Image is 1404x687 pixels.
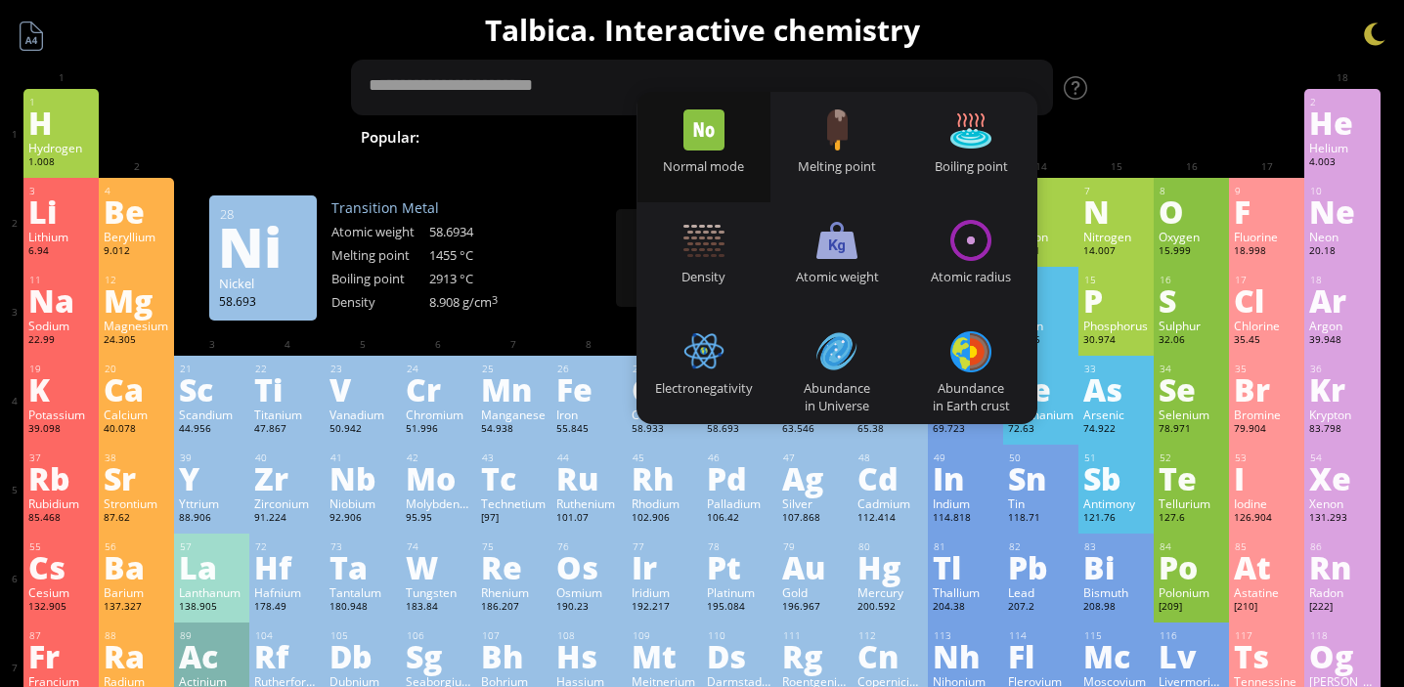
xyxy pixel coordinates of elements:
div: Au [782,551,848,582]
div: 114.818 [933,511,998,527]
div: Mercury [857,584,923,600]
div: 15.999 [1159,244,1224,260]
div: Po [1159,551,1224,582]
div: 112.414 [857,511,923,527]
div: 72 [255,540,320,553]
div: Tin [1008,495,1074,511]
div: Barium [104,584,169,600]
div: [209] [1159,600,1224,616]
div: Scandium [179,407,244,422]
div: N [1083,195,1149,227]
div: Bromine [1234,407,1299,422]
div: 34 [1160,363,1224,375]
div: 121.76 [1083,511,1149,527]
div: Li [28,195,94,227]
div: 56 [105,540,169,553]
div: 88.906 [179,511,244,527]
div: 118.71 [1008,511,1074,527]
div: Iodine [1234,495,1299,511]
div: 95.95 [406,511,471,527]
div: Yttrium [179,495,244,511]
div: 106.42 [707,511,772,527]
div: 50 [1009,451,1074,464]
div: 87 [29,629,94,642]
div: Bismuth [1083,584,1149,600]
div: Potassium [28,407,94,422]
div: Density [331,293,429,311]
div: 4.003 [1309,155,1375,171]
div: La [179,551,244,582]
div: Rh [632,462,697,494]
div: 9 [1235,185,1299,197]
div: 15 [1084,274,1149,286]
div: Sulphur [1159,318,1224,333]
div: 10 [1310,185,1375,197]
div: Niobium [329,495,395,511]
div: V [329,373,395,405]
div: 58.693 [219,293,307,309]
div: 7 [1084,185,1149,197]
div: Selenium [1159,407,1224,422]
div: Boiling point [904,157,1038,175]
div: Hf [254,551,320,582]
div: Phosphorus [1083,318,1149,333]
div: Hydrogen [28,140,94,155]
div: Neon [1309,229,1375,244]
div: 12 [105,274,169,286]
div: Cadmium [857,495,923,511]
div: Density [637,268,771,285]
div: Oxygen [1159,229,1224,244]
div: 195.084 [707,600,772,616]
div: 51 [1084,451,1149,464]
div: Nickel [219,275,307,292]
div: I [1234,462,1299,494]
div: 16 [1160,274,1224,286]
div: 41 [330,451,395,464]
div: 79.904 [1234,422,1299,438]
div: 39 [180,451,244,464]
div: Melting point [331,246,429,264]
div: Molybdenum [406,495,471,511]
div: Atomic weight [331,223,429,240]
span: Water [569,125,635,149]
div: Ir [632,551,697,582]
div: H [28,107,94,138]
div: W [406,551,471,582]
div: Normal mode [637,157,771,175]
div: Na [28,284,94,316]
div: Gold [782,584,848,600]
div: Cobalt [632,407,697,422]
div: Iridium [632,584,697,600]
div: He [1309,107,1375,138]
div: 126.904 [1234,511,1299,527]
div: Hg [857,551,923,582]
div: 40.078 [104,422,169,438]
div: Titanium [254,407,320,422]
div: Ge [1008,373,1074,405]
div: 89 [180,629,244,642]
div: 106 [407,629,471,642]
div: 190.23 [556,600,622,616]
div: 105 [330,629,395,642]
div: Carbon [1008,229,1074,244]
div: 58.933 [632,422,697,438]
div: 42 [407,451,471,464]
div: [210] [1234,600,1299,616]
div: 28.085 [1008,333,1074,349]
div: 82 [1009,540,1074,553]
div: Rubidium [28,495,94,511]
div: Ba [104,551,169,582]
div: 77 [633,540,697,553]
div: Thallium [933,584,998,600]
div: 12.011 [1008,244,1074,260]
div: Silicon [1008,318,1074,333]
div: Polonium [1159,584,1224,600]
div: 127.6 [1159,511,1224,527]
div: 54.938 [481,422,547,438]
div: Xe [1309,462,1375,494]
div: Abundance in Earth crust [904,379,1038,414]
div: Sb [1083,462,1149,494]
div: Lanthanum [179,584,244,600]
div: Sodium [28,318,94,333]
div: Arsenic [1083,407,1149,422]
